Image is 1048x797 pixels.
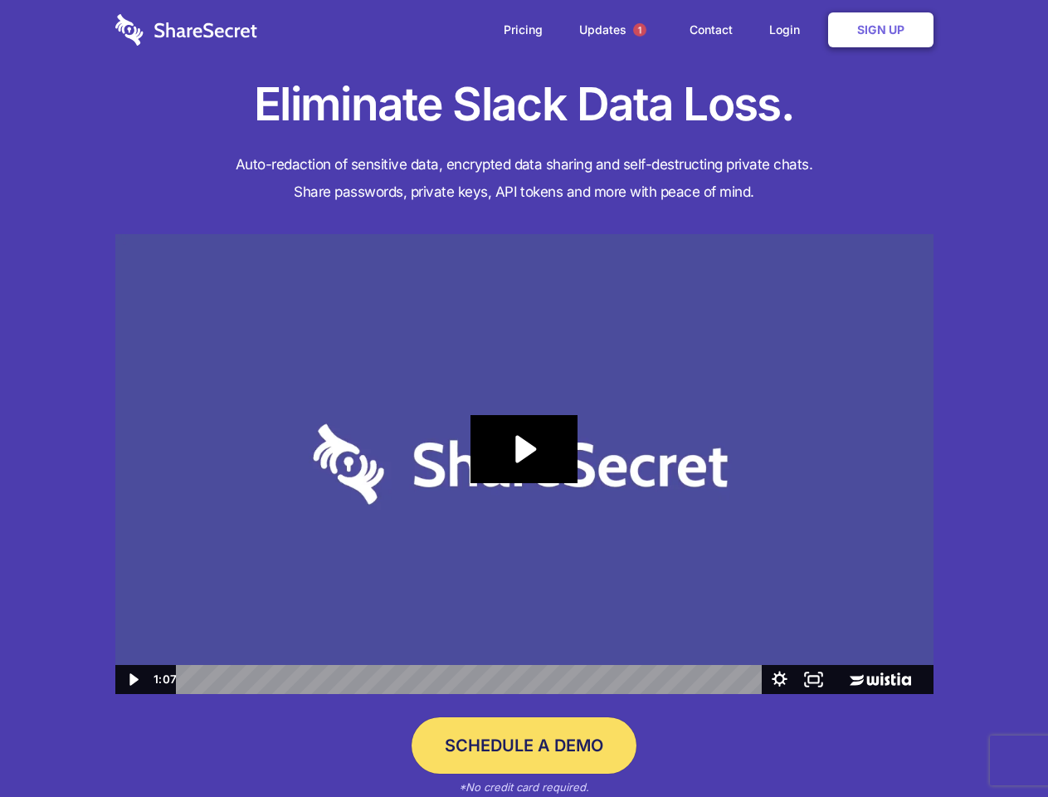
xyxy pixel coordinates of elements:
a: Pricing [487,4,559,56]
button: Fullscreen [797,665,831,694]
a: Login [753,4,825,56]
img: Sharesecret [115,234,933,695]
h1: Eliminate Slack Data Loss. [115,75,933,134]
button: Play Video [115,665,149,694]
span: 1 [633,23,646,37]
a: Sign Up [828,12,933,47]
a: Schedule a Demo [412,717,636,774]
button: Play Video: Sharesecret Slack Extension [470,415,577,483]
a: Contact [673,4,749,56]
img: logo-wordmark-white-trans-d4663122ce5f474addd5e946df7df03e33cb6a1c49d2221995e7729f52c070b2.svg [115,14,257,46]
h4: Auto-redaction of sensitive data, encrypted data sharing and self-destructing private chats. Shar... [115,151,933,206]
a: Wistia Logo -- Learn More [831,665,933,694]
div: Playbar [189,665,754,694]
button: Show settings menu [763,665,797,694]
iframe: Drift Widget Chat Controller [965,714,1028,777]
em: *No credit card required. [459,780,589,794]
